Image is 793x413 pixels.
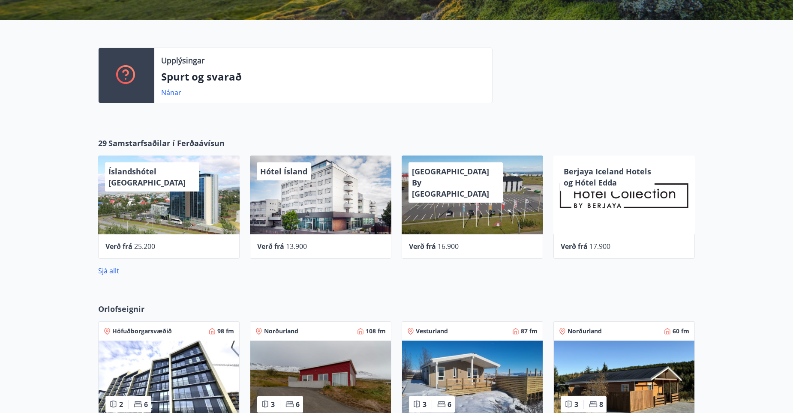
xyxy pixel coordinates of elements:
span: 60 fm [673,327,689,335]
span: 25.200 [134,242,155,251]
span: 87 fm [521,327,538,335]
span: 8 [599,400,603,409]
span: Hótel Ísland [260,166,307,177]
span: 2 [119,400,123,409]
span: 6 [448,400,451,409]
span: Vesturland [416,327,448,335]
a: Sjá allt [98,266,119,275]
p: Spurt og svarað [161,69,485,84]
span: Verð frá [561,242,588,251]
span: 3 [574,400,578,409]
span: Berjaya Iceland Hotels og Hótel Edda [564,166,651,188]
span: 16.900 [438,242,459,251]
span: Norðurland [568,327,602,335]
span: Norðurland [264,327,298,335]
span: 98 fm [217,327,234,335]
span: 6 [144,400,148,409]
span: Verð frá [257,242,284,251]
span: [GEOGRAPHIC_DATA] By [GEOGRAPHIC_DATA] [412,166,489,199]
span: Samstarfsaðilar í Ferðaávísun [108,138,225,149]
span: Verð frá [409,242,436,251]
span: 3 [271,400,275,409]
span: 108 fm [366,327,386,335]
span: Orlofseignir [98,303,144,314]
p: Upplýsingar [161,55,204,66]
span: 29 [98,138,107,149]
span: 13.900 [286,242,307,251]
a: Nánar [161,88,181,97]
span: 3 [423,400,427,409]
span: Verð frá [105,242,132,251]
span: 6 [296,400,300,409]
span: Höfuðborgarsvæðið [112,327,172,335]
span: 17.900 [589,242,610,251]
span: Íslandshótel [GEOGRAPHIC_DATA] [108,166,186,188]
